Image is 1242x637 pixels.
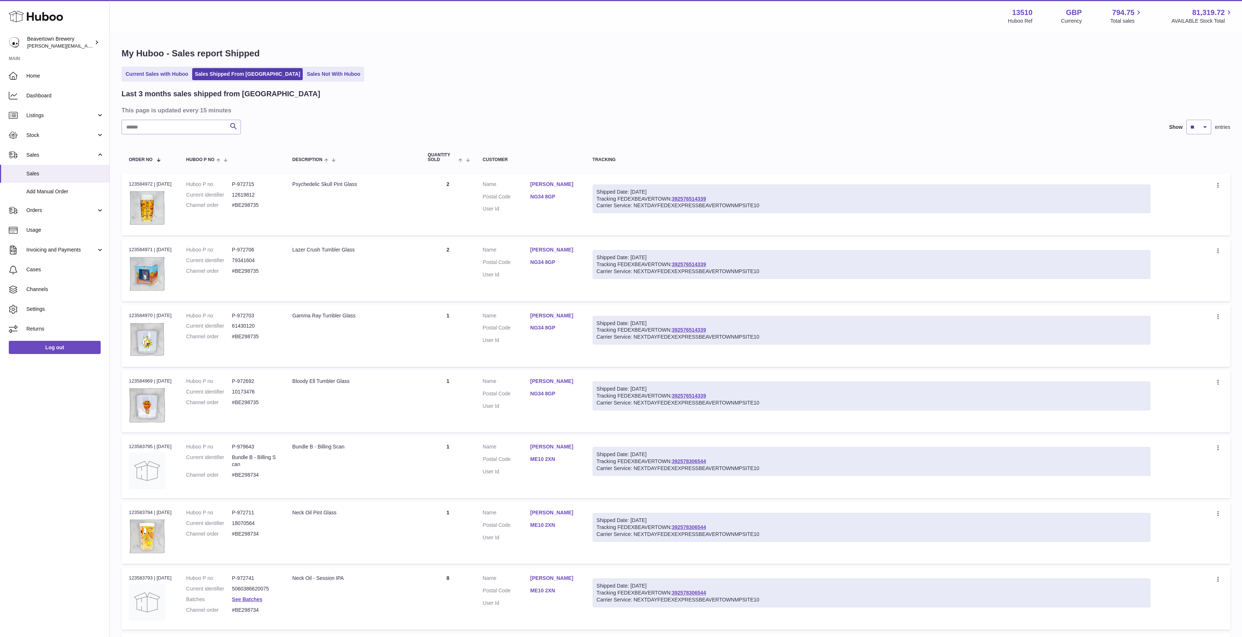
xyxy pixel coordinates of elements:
span: [PERSON_NAME][EMAIL_ADDRESS][PERSON_NAME][DOMAIN_NAME] [27,43,186,49]
span: 81,319.72 [1192,8,1225,18]
a: [PERSON_NAME] [530,312,578,319]
span: Invoicing and Payments [26,246,96,253]
span: Orders [26,207,96,214]
span: Home [26,72,104,79]
a: NG34 8GP [530,324,578,331]
div: Shipped Date: [DATE] [597,451,1147,458]
td: 1 [421,305,475,367]
dt: User Id [483,534,530,541]
dd: 61430120 [232,323,278,329]
dd: P-972703 [232,312,278,319]
dd: Bundle B - Billing Scan [232,454,278,468]
dd: P-972692 [232,378,278,385]
a: NG34 8GP [530,193,578,200]
dt: Channel order [186,472,232,478]
td: 1 [421,436,475,498]
h3: This page is updated every 15 minutes [122,106,1228,114]
a: ME10 2XN [530,587,578,594]
div: 123583793 | [DATE] [129,575,172,581]
dd: 10173476 [232,388,278,395]
div: Shipped Date: [DATE] [597,582,1147,589]
span: Usage [26,227,104,234]
strong: GBP [1066,8,1082,18]
td: 2 [421,174,475,235]
a: 392576514339 [672,196,706,202]
dd: #BE298734 [232,607,278,614]
div: Shipped Date: [DATE] [597,385,1147,392]
strong: 13510 [1012,8,1033,18]
dt: User Id [483,205,530,212]
dd: P-972741 [232,575,278,582]
div: Tracking [593,157,1151,162]
dt: Name [483,312,530,321]
div: Tracking FEDEXBEAVERTOWN: [593,513,1151,542]
div: Shipped Date: [DATE] [597,320,1147,327]
div: Shipped Date: [DATE] [597,517,1147,524]
td: 1 [421,370,475,432]
img: beavertown-brewery-neck-oil-pint-glass.png [129,518,165,555]
dt: Current identifier [186,585,232,592]
div: Bloody Ell Tumbler Glass [292,378,413,385]
a: 81,319.72 AVAILABLE Stock Total [1171,8,1233,25]
div: 123583795 | [DATE] [129,443,172,450]
dt: Name [483,181,530,190]
div: Shipped Date: [DATE] [597,254,1147,261]
dt: Huboo P no [186,378,232,385]
dt: Name [483,246,530,255]
dt: User Id [483,337,530,344]
div: Carrier Service: NEXTDAYFEDEXEXPRESSBEAVERTOWNMPSITE10 [597,465,1147,472]
dd: #BE298735 [232,333,278,340]
div: Beavertown Brewery [27,36,93,49]
img: Matthew.McCormack@beavertownbrewery.co.uk [9,37,20,48]
div: Carrier Service: NEXTDAYFEDEXEXPRESSBEAVERTOWNMPSITE10 [597,531,1147,538]
div: Carrier Service: NEXTDAYFEDEXEXPRESSBEAVERTOWNMPSITE10 [597,596,1147,603]
img: beavertown-brewery-gamma-ray-tumbler-glass-empty.png [129,321,165,358]
dt: Current identifier [186,520,232,527]
a: Sales Shipped From [GEOGRAPHIC_DATA] [192,68,303,80]
div: Shipped Date: [DATE] [597,189,1147,195]
dt: User Id [483,468,530,475]
span: Description [292,157,322,162]
dt: Postal Code [483,193,530,202]
a: 392576514339 [672,261,706,267]
a: [PERSON_NAME] [530,181,578,188]
dt: Current identifier [186,191,232,198]
a: [PERSON_NAME] [530,575,578,582]
div: 123584969 | [DATE] [129,378,172,384]
div: 123584972 | [DATE] [129,181,172,187]
div: Tracking FEDEXBEAVERTOWN: [593,185,1151,213]
dt: Channel order [186,530,232,537]
img: no-photo.jpg [129,452,165,489]
span: Sales [26,152,96,159]
dt: Current identifier [186,323,232,329]
dt: Name [483,378,530,387]
td: 1 [421,502,475,564]
dt: Current identifier [186,257,232,264]
dt: Name [483,575,530,584]
div: Neck Oil - Session IPA [292,575,413,582]
dt: Current identifier [186,388,232,395]
a: NG34 8GP [530,390,578,397]
dd: P-972706 [232,246,278,253]
div: Currency [1061,18,1082,25]
td: 2 [421,239,475,301]
dd: P-972711 [232,509,278,516]
span: Sales [26,170,104,177]
dt: Postal Code [483,324,530,333]
dt: Huboo P no [186,575,232,582]
label: Show [1169,124,1183,131]
div: Neck Oil Pint Glass [292,509,413,516]
div: Carrier Service: NEXTDAYFEDEXEXPRESSBEAVERTOWNMPSITE10 [597,202,1147,209]
a: NG34 8GP [530,259,578,266]
div: Huboo Ref [1008,18,1033,25]
dt: User Id [483,403,530,410]
div: Psychedelic Skull Pint Glass [292,181,413,188]
div: Tracking FEDEXBEAVERTOWN: [593,250,1151,279]
div: Customer [483,157,578,162]
a: 392576514339 [672,327,706,333]
div: Tracking FEDEXBEAVERTOWN: [593,578,1151,607]
a: [PERSON_NAME] [530,443,578,450]
div: Tracking FEDEXBEAVERTOWN: [593,316,1151,345]
span: AVAILABLE Stock Total [1171,18,1233,25]
dt: Huboo P no [186,181,232,188]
